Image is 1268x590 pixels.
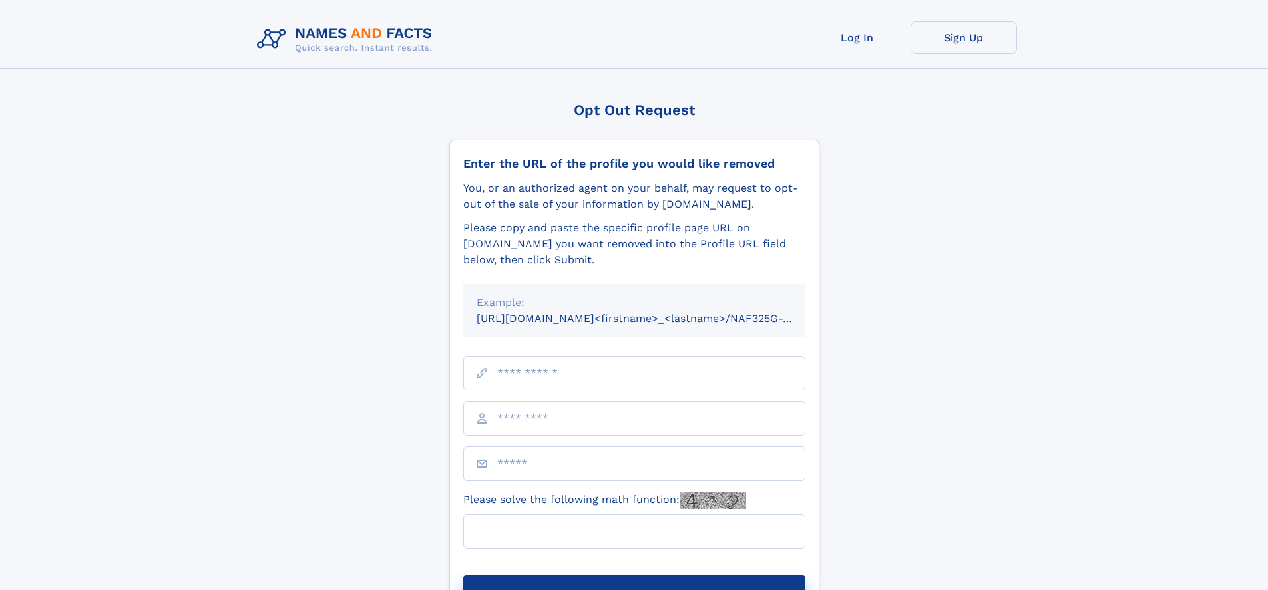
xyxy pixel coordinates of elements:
[804,21,911,54] a: Log In
[449,102,819,118] div: Opt Out Request
[477,295,792,311] div: Example:
[463,492,746,509] label: Please solve the following math function:
[463,180,805,212] div: You, or an authorized agent on your behalf, may request to opt-out of the sale of your informatio...
[463,156,805,171] div: Enter the URL of the profile you would like removed
[252,21,443,57] img: Logo Names and Facts
[911,21,1017,54] a: Sign Up
[477,312,831,325] small: [URL][DOMAIN_NAME]<firstname>_<lastname>/NAF325G-xxxxxxxx
[463,220,805,268] div: Please copy and paste the specific profile page URL on [DOMAIN_NAME] you want removed into the Pr...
